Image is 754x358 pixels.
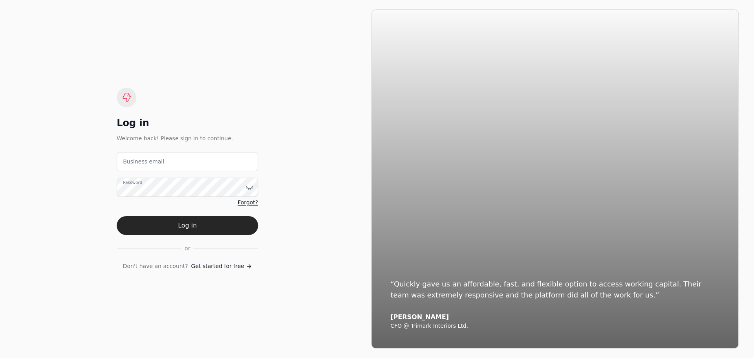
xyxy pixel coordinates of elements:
[238,198,258,207] a: Forgot?
[191,262,252,270] a: Get started for free
[123,180,142,186] label: Password
[123,262,188,270] span: Don't have an account?
[117,216,258,235] button: Log in
[123,158,164,166] label: Business email
[117,134,258,143] div: Welcome back! Please sign in to continue.
[390,279,719,301] div: “Quickly gave us an affordable, fast, and flexible option to access working capital. Their team w...
[185,244,190,253] span: or
[390,323,719,330] div: CFO @ Trimark Interiors Ltd.
[117,117,258,129] div: Log in
[191,262,244,270] span: Get started for free
[390,313,719,321] div: [PERSON_NAME]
